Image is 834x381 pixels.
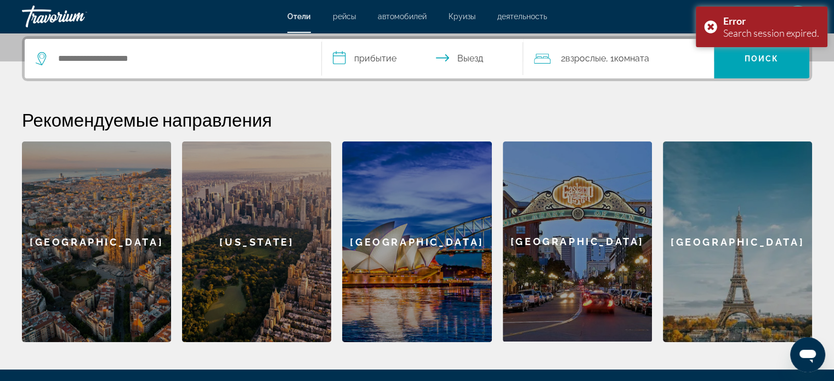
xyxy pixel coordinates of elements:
button: Search [714,39,809,78]
span: Взрослые [565,53,605,64]
a: New York[US_STATE] [182,141,331,342]
div: [GEOGRAPHIC_DATA] [503,141,652,342]
div: [GEOGRAPHIC_DATA] [342,141,491,342]
a: Круизы [449,12,475,21]
div: [US_STATE] [182,141,331,342]
div: Search session expired. [723,27,819,39]
span: 2 [560,51,605,66]
a: Отели [287,12,311,21]
span: Поиск [745,54,779,63]
span: Комната [614,53,649,64]
div: [GEOGRAPHIC_DATA] [22,141,171,342]
div: [GEOGRAPHIC_DATA] [663,141,812,342]
button: Travelers: 2 adults, 0 children [523,39,714,78]
a: San Diego[GEOGRAPHIC_DATA] [503,141,652,342]
span: , 1 [605,51,649,66]
a: Barcelona[GEOGRAPHIC_DATA] [22,141,171,342]
div: Error [723,15,819,27]
a: Paris[GEOGRAPHIC_DATA] [663,141,812,342]
a: Travorium [22,2,132,31]
button: User Menu [784,5,812,28]
a: автомобилей [378,12,427,21]
input: Search hotel destination [57,50,305,67]
div: Search widget [25,39,809,78]
h2: Рекомендуемые направления [22,109,812,130]
a: рейсы [333,12,356,21]
button: Select check in and out date [322,39,524,78]
a: деятельность [497,12,547,21]
a: Sydney[GEOGRAPHIC_DATA] [342,141,491,342]
iframe: Кнопка запуска окна обмена сообщениями [790,337,825,372]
